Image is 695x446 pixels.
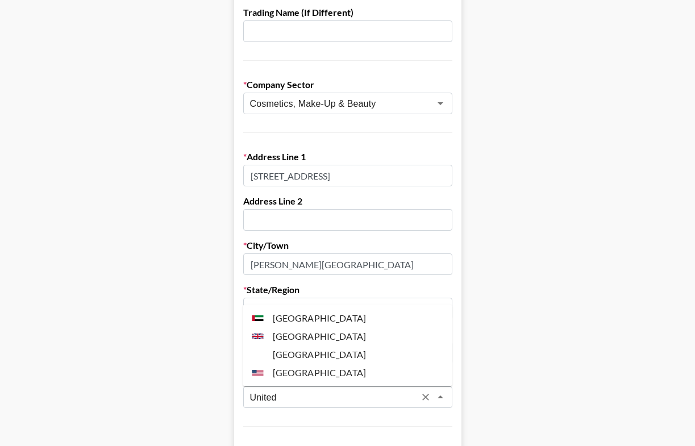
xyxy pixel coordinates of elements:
li: [GEOGRAPHIC_DATA] [243,309,452,327]
label: State/Region [243,284,452,295]
li: [GEOGRAPHIC_DATA] [243,345,452,364]
button: Close [432,389,448,405]
label: Address Line 1 [243,151,452,162]
label: Company Sector [243,79,452,90]
button: Open [432,95,448,111]
li: [GEOGRAPHIC_DATA] [243,327,452,345]
button: Clear [418,389,434,405]
label: Trading Name (If Different) [243,7,452,18]
li: [GEOGRAPHIC_DATA] [243,364,452,382]
label: City/Town [243,240,452,251]
label: Address Line 2 [243,195,452,207]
